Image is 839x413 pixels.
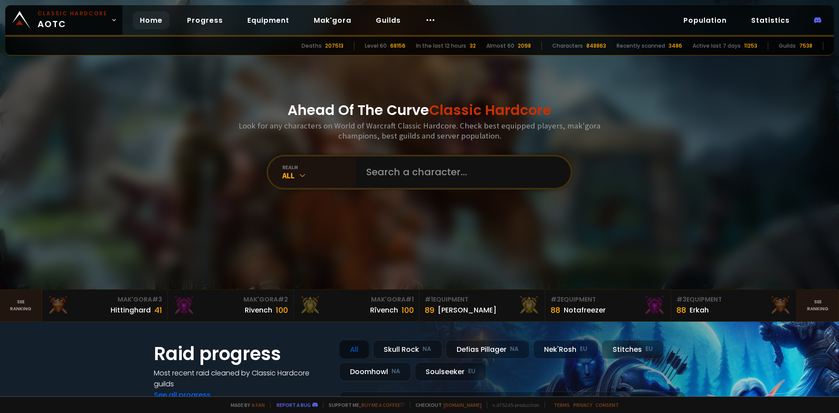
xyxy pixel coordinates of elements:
[470,42,476,50] div: 32
[168,290,294,321] a: Mak'Gora#2Rivench100
[323,402,405,408] span: Support me,
[38,10,107,31] span: AOTC
[779,42,796,50] div: Guilds
[406,295,414,304] span: # 1
[5,5,122,35] a: Classic HardcoreAOTC
[339,340,369,359] div: All
[299,295,414,304] div: Mak'Gora
[669,42,682,50] div: 3486
[676,295,791,304] div: Equipment
[302,42,322,50] div: Deaths
[373,340,442,359] div: Skull Rock
[154,304,162,316] div: 41
[676,304,686,316] div: 88
[554,402,570,408] a: Terms
[693,42,741,50] div: Active last 7 days
[564,305,606,316] div: Notafreezer
[173,295,288,304] div: Mak'Gora
[307,11,358,29] a: Mak'gora
[276,304,288,316] div: 100
[47,295,162,304] div: Mak'Gora
[42,290,168,321] a: Mak'Gora#3Hittinghard41
[111,305,151,316] div: Hittinghard
[580,345,587,354] small: EU
[797,290,839,321] a: Seeranking
[325,42,343,50] div: 207513
[252,402,265,408] a: a fan
[446,340,530,359] div: Defias Pillager
[425,304,434,316] div: 89
[518,42,531,50] div: 2098
[573,402,592,408] a: Privacy
[429,100,551,120] span: Classic Hardcore
[154,390,211,400] a: See all progress
[438,305,496,316] div: [PERSON_NAME]
[245,305,272,316] div: Rivench
[596,402,619,408] a: Consent
[744,11,797,29] a: Statistics
[154,368,329,389] h4: Most recent raid cleaned by Classic Hardcore guilds
[533,340,598,359] div: Nek'Rosh
[282,164,356,170] div: realm
[510,345,519,354] small: NA
[551,295,561,304] span: # 2
[416,42,466,50] div: In the last 12 hours
[402,304,414,316] div: 100
[552,42,583,50] div: Characters
[602,340,664,359] div: Stitches
[425,295,540,304] div: Equipment
[225,402,265,408] span: Made by
[545,290,671,321] a: #2Equipment88Notafreezer
[690,305,709,316] div: Erkah
[586,42,606,50] div: 848863
[288,100,551,121] h1: Ahead Of The Curve
[425,295,433,304] span: # 1
[282,170,356,180] div: All
[419,290,545,321] a: #1Equipment89[PERSON_NAME]
[369,11,408,29] a: Guilds
[392,367,400,376] small: NA
[415,362,486,381] div: Soulseeker
[486,42,514,50] div: Almost 60
[645,345,653,354] small: EU
[294,290,419,321] a: Mak'Gora#1Rîvench100
[444,402,482,408] a: [DOMAIN_NAME]
[133,11,170,29] a: Home
[744,42,757,50] div: 11253
[676,11,734,29] a: Population
[277,402,311,408] a: Report a bug
[361,402,405,408] a: Buy me a coffee
[423,345,431,354] small: NA
[799,42,812,50] div: 7538
[676,295,686,304] span: # 3
[551,304,560,316] div: 88
[278,295,288,304] span: # 2
[339,362,411,381] div: Doomhowl
[551,295,666,304] div: Equipment
[390,42,406,50] div: 68156
[468,367,475,376] small: EU
[38,10,107,17] small: Classic Hardcore
[365,42,387,50] div: Level 60
[410,402,482,408] span: Checkout
[235,121,604,141] h3: Look for any characters on World of Warcraft Classic Hardcore. Check best equipped players, mak'g...
[152,295,162,304] span: # 3
[487,402,539,408] span: v. d752d5 - production
[180,11,230,29] a: Progress
[240,11,296,29] a: Equipment
[154,340,329,368] h1: Raid progress
[361,156,560,188] input: Search a character...
[671,290,797,321] a: #3Equipment88Erkah
[617,42,665,50] div: Recently scanned
[370,305,398,316] div: Rîvench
